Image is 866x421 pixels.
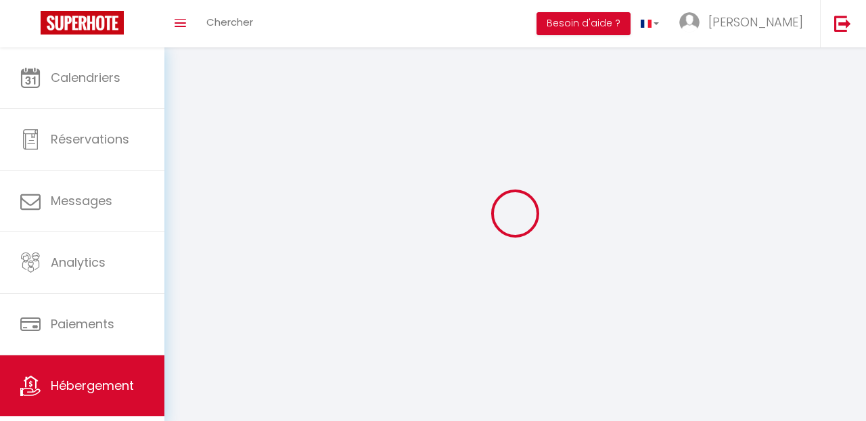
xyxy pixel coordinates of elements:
[708,14,803,30] span: [PERSON_NAME]
[537,12,631,35] button: Besoin d'aide ?
[834,15,851,32] img: logout
[51,192,112,209] span: Messages
[679,12,700,32] img: ...
[51,377,134,394] span: Hébergement
[51,254,106,271] span: Analytics
[51,69,120,86] span: Calendriers
[51,315,114,332] span: Paiements
[51,131,129,148] span: Réservations
[41,11,124,35] img: Super Booking
[206,15,253,29] span: Chercher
